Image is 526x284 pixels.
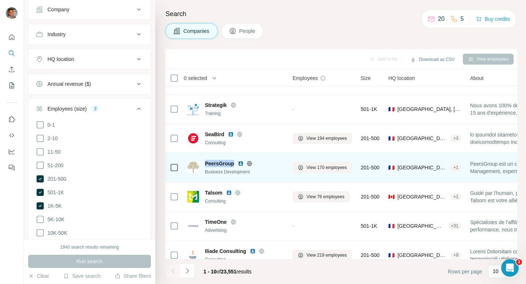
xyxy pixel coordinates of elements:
[438,15,445,23] p: 20
[361,74,371,82] span: Size
[45,175,66,183] span: 201-500
[397,193,447,200] span: [GEOGRAPHIC_DATA], [GEOGRAPHIC_DATA]
[388,252,394,259] span: 🇫🇷
[205,198,284,204] div: Consulting
[388,222,394,230] span: 🇫🇷
[238,161,244,166] img: LinkedIn logo
[28,26,150,43] button: Industry
[28,75,150,93] button: Annual revenue ($)
[501,259,519,277] iframe: Intercom live chat
[60,244,119,250] div: 1940 search results remaining
[450,164,461,171] div: + 1
[47,31,66,38] div: Industry
[45,202,62,210] span: 1K-5K
[450,135,461,142] div: + 3
[6,113,18,126] button: Use Surfe on LinkedIn
[470,74,484,82] span: About
[6,129,18,142] button: Use Surfe API
[180,264,195,278] button: Navigate to next page
[28,50,150,68] button: HQ location
[397,164,447,171] span: [GEOGRAPHIC_DATA], [GEOGRAPHIC_DATA], [GEOGRAPHIC_DATA]
[205,169,284,175] div: Business Development
[306,252,347,258] span: View 219 employees
[203,269,217,275] span: 1 - 10
[388,74,415,82] span: HQ location
[293,191,350,202] button: View 76 employees
[293,74,318,82] span: Employees
[6,47,18,60] button: Search
[221,269,237,275] span: 23,551
[205,131,224,138] span: SeaBird
[306,193,344,200] span: View 76 employees
[405,54,460,65] button: Download as CSV
[361,135,380,142] span: 201-500
[203,269,252,275] span: results
[205,256,284,263] div: Consulting
[226,190,232,196] img: LinkedIn logo
[250,248,256,254] img: LinkedIn logo
[6,31,18,44] button: Quick start
[293,250,352,261] button: View 219 employees
[306,164,347,171] span: View 170 employees
[450,252,461,258] div: + 9
[205,110,284,117] div: Training
[47,55,74,63] div: HQ location
[187,191,199,203] img: Logo of Talsom
[205,247,246,255] span: Iliade Consulting
[45,135,58,142] span: 2-10
[361,164,380,171] span: 201-500
[6,79,18,92] button: My lists
[187,162,199,173] img: Logo of PeersGroup
[450,193,461,200] div: + 1
[476,14,510,24] button: Buy credits
[361,105,377,113] span: 501-1K
[205,218,227,226] span: TimeOne
[461,15,464,23] p: 5
[397,222,445,230] span: [GEOGRAPHIC_DATA], [GEOGRAPHIC_DATA] [GEOGRAPHIC_DATA]
[239,27,256,35] span: People
[205,189,222,196] span: Talsom
[47,105,87,112] div: Employees (size)
[388,135,394,142] span: 🇫🇷
[187,220,199,232] img: Logo of TimeOne
[448,268,482,275] span: Rows per page
[361,222,377,230] span: 501-1K
[6,161,18,174] button: Feedback
[6,145,18,158] button: Dashboard
[205,139,284,146] div: Consulting
[516,259,522,265] span: 1
[184,74,207,82] span: 0 selected
[397,105,461,113] span: [GEOGRAPHIC_DATA], [GEOGRAPHIC_DATA] d'Azur|[GEOGRAPHIC_DATA]
[217,269,221,275] span: of
[306,135,347,142] span: View 194 employees
[91,105,99,112] div: 3
[293,133,352,144] button: View 194 employees
[6,7,18,19] img: Avatar
[361,193,380,200] span: 201-500
[388,193,394,200] span: 🇨🇦
[28,1,150,18] button: Company
[205,101,227,109] span: Strategik
[397,252,447,259] span: [GEOGRAPHIC_DATA], [GEOGRAPHIC_DATA], [GEOGRAPHIC_DATA]
[388,164,394,171] span: 🇫🇷
[183,27,210,35] span: Companies
[165,9,517,19] h4: Search
[187,249,199,261] img: Logo of Iliade Consulting
[45,189,64,196] span: 501-1K
[205,227,284,234] div: Advertising
[293,162,352,173] button: View 170 employees
[187,103,199,115] img: Logo of Strategik
[63,272,100,280] button: Save search
[228,131,234,137] img: LinkedIn logo
[28,272,49,280] button: Clear
[45,162,64,169] span: 51-200
[6,63,18,76] button: Enrich CSV
[115,272,151,280] button: Share filters
[45,121,55,128] span: 0-1
[45,216,65,223] span: 5K-10K
[448,223,461,229] div: + 31
[397,135,447,142] span: [GEOGRAPHIC_DATA], [GEOGRAPHIC_DATA], [GEOGRAPHIC_DATA]
[388,105,394,113] span: 🇫🇷
[187,133,199,144] img: Logo of SeaBird
[45,148,61,156] span: 11-50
